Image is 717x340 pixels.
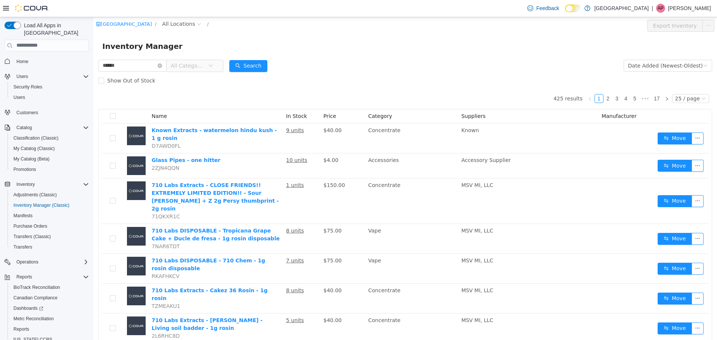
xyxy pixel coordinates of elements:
[7,242,92,252] button: Transfers
[1,179,92,190] button: Inventory
[13,284,60,290] span: BioTrack Reconciliation
[16,110,38,116] span: Customers
[58,270,174,284] a: 710 Labs Extracts - Cakez 36 Rosin - 1g rosin
[508,96,543,102] span: Manufacturer
[62,4,63,10] span: /
[10,144,58,153] a: My Catalog (Classic)
[58,286,87,292] span: TZMEAKU1
[193,165,211,171] u: 1 units
[272,136,365,161] td: Accessories
[7,221,92,231] button: Purchase Orders
[564,275,599,287] button: icon: swapMove
[7,231,92,242] button: Transfers (Classic)
[7,210,92,221] button: Manifests
[13,202,69,208] span: Inventory Manager (Classic)
[564,216,599,228] button: icon: swapMove
[10,82,45,91] a: Security Roles
[13,57,89,66] span: Home
[10,211,35,220] a: Manifests
[10,222,50,231] a: Purchase Orders
[115,46,119,52] i: icon: down
[594,4,649,13] p: [GEOGRAPHIC_DATA]
[7,190,92,200] button: Adjustments (Classic)
[13,223,47,229] span: Purchase Orders
[193,210,211,216] u: 8 units
[114,4,115,10] span: /
[571,79,576,84] i: icon: right
[272,237,365,266] td: Vape
[10,232,89,241] span: Transfers (Classic)
[536,4,559,12] span: Feedback
[558,77,569,86] li: 17
[10,93,28,102] a: Users
[7,282,92,293] button: BioTrack Reconciliation
[535,43,609,54] div: Date Added (Newest-Oldest)
[34,299,52,318] img: 710 Labs Extracts - Biesel - Living soil badder - 1g rosin placeholder
[13,135,59,141] span: Classification (Classic)
[10,155,53,163] a: My Catalog (Beta)
[1,122,92,133] button: Catalog
[58,196,87,202] span: 71QKXR1C
[272,266,365,296] td: Concentrate
[10,82,89,91] span: Security Roles
[16,125,32,131] span: Catalog
[519,77,528,85] a: 3
[16,74,28,79] span: Users
[610,46,614,52] i: icon: down
[13,326,29,332] span: Reports
[58,110,183,124] a: Known Extracts - watermelon hindu kush - 1 g rosin
[193,300,211,306] u: 5 units
[10,243,35,252] a: Transfers
[1,257,92,267] button: Operations
[10,304,89,313] span: Dashboards
[1,272,92,282] button: Reports
[652,4,653,13] p: |
[13,192,57,198] span: Adjustments (Classic)
[13,108,41,117] a: Customers
[460,77,489,86] li: 425 results
[537,77,546,85] a: 5
[272,207,365,237] td: Vape
[368,210,400,216] span: MSV MI, LLC
[10,325,32,334] a: Reports
[193,96,214,102] span: In Stock
[34,109,52,128] img: Known Extracts - watermelon hindu kush - 1 g rosin placeholder
[230,140,245,146] span: $4.00
[1,107,92,118] button: Customers
[58,256,86,262] span: RKAFHKCV
[13,84,42,90] span: Security Roles
[7,200,92,210] button: Inventory Manager (Classic)
[492,77,501,86] li: Previous Page
[10,165,39,174] a: Promotions
[193,270,211,276] u: 8 units
[528,77,537,85] a: 4
[10,243,89,252] span: Transfers
[272,106,365,136] td: Concentrate
[230,165,252,171] span: $150.00
[34,240,52,258] img: 710 Labs DISPOSABLE - 710 Chem - 1g rosin disposable placeholder
[10,201,89,210] span: Inventory Manager (Classic)
[10,190,89,199] span: Adjustments (Classic)
[368,110,385,116] span: Known
[656,4,665,13] div: Alyssa Poage
[136,43,174,55] button: icon: searchSearch
[10,325,89,334] span: Reports
[10,93,89,102] span: Users
[58,165,186,194] a: 710 Labs Extracts - CLOSE FRIENDS!! EXTREMELY LIMITED EDITION!! - Sour [PERSON_NAME] + Z 2g Persy...
[7,303,92,314] a: Dashboards
[368,165,400,171] span: MSV MI, LLC
[58,126,87,132] span: D7AWD0FL
[3,4,59,10] a: icon: shop[GEOGRAPHIC_DATA]
[230,96,243,102] span: Price
[564,178,599,190] button: icon: swapMove
[13,146,55,152] span: My Catalog (Classic)
[58,96,74,102] span: Name
[7,164,92,175] button: Promotions
[16,259,38,265] span: Operations
[58,226,86,232] span: 7NAR6TDT
[230,270,248,276] span: $40.00
[546,77,558,86] li: Next 5 Pages
[368,240,400,246] span: MSV MI, LLC
[368,300,400,306] span: MSV MI, LLC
